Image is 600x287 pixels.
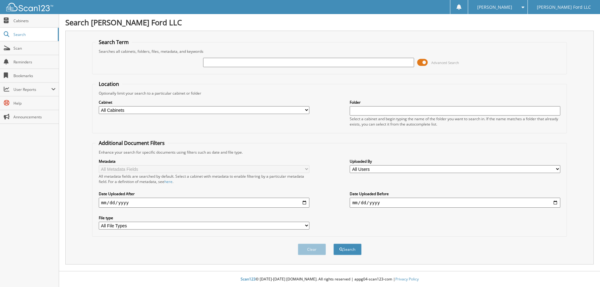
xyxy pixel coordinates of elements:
div: Select a cabinet and begin typing the name of the folder you want to search in. If the name match... [350,116,560,127]
span: Search [13,32,55,37]
div: © [DATE]-[DATE] [DOMAIN_NAME]. All rights reserved | appg04-scan123-com | [59,272,600,287]
label: Folder [350,100,560,105]
span: [PERSON_NAME] Ford LLC [537,5,591,9]
span: User Reports [13,87,51,92]
span: Bookmarks [13,73,56,78]
div: All metadata fields are searched by default. Select a cabinet with metadata to enable filtering b... [99,174,309,184]
label: File type [99,215,309,220]
span: Help [13,101,56,106]
label: Date Uploaded Before [350,191,560,196]
div: Enhance your search for specific documents using filters such as date and file type. [96,150,564,155]
button: Clear [298,244,326,255]
input: start [99,198,309,208]
div: Searches all cabinets, folders, files, metadata, and keywords [96,49,564,54]
legend: Location [96,81,122,87]
span: Scan123 [241,276,256,282]
h1: Search [PERSON_NAME] Ford LLC [65,17,594,27]
a: here [164,179,172,184]
div: Optionally limit your search to a particular cabinet or folder [96,91,564,96]
button: Search [333,244,362,255]
span: Announcements [13,114,56,120]
label: Date Uploaded After [99,191,309,196]
span: Advanced Search [431,60,459,65]
iframe: Chat Widget [569,257,600,287]
label: Uploaded By [350,159,560,164]
label: Metadata [99,159,309,164]
span: Reminders [13,59,56,65]
span: Cabinets [13,18,56,23]
img: scan123-logo-white.svg [6,3,53,11]
span: [PERSON_NAME] [477,5,512,9]
input: end [350,198,560,208]
legend: Search Term [96,39,132,46]
span: Scan [13,46,56,51]
legend: Additional Document Filters [96,140,168,146]
a: Privacy Policy [395,276,419,282]
label: Cabinet [99,100,309,105]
